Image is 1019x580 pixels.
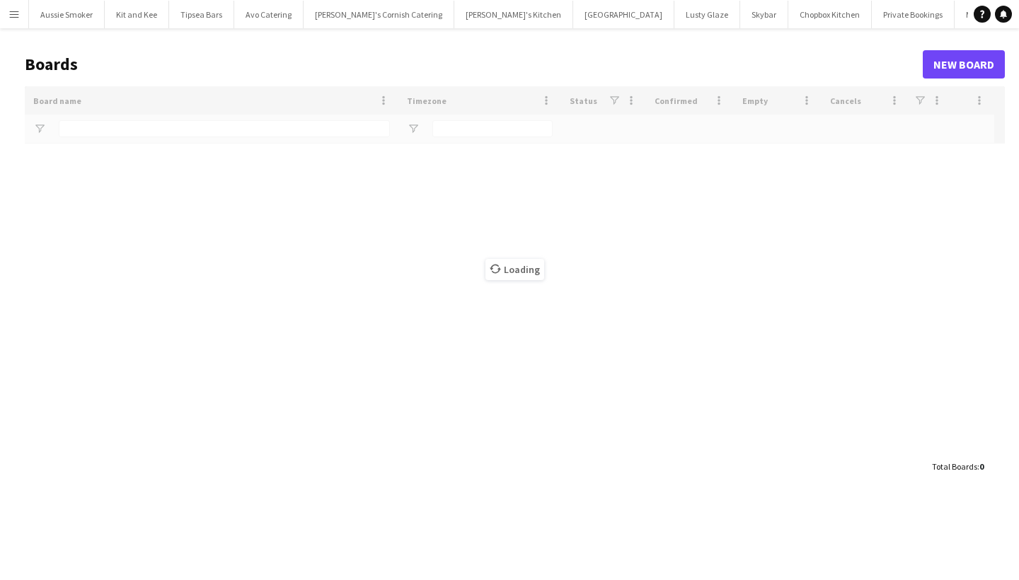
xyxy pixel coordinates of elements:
button: Private Bookings [872,1,955,28]
button: Chopbox Kitchen [788,1,872,28]
span: 0 [979,461,984,472]
span: Loading [485,259,544,280]
span: Total Boards [932,461,977,472]
button: Avo Catering [234,1,304,28]
button: Aussie Smoker [29,1,105,28]
h1: Boards [25,54,923,75]
div: : [932,453,984,480]
a: New Board [923,50,1005,79]
button: Skybar [740,1,788,28]
button: [PERSON_NAME]'s Cornish Catering [304,1,454,28]
button: [GEOGRAPHIC_DATA] [573,1,674,28]
button: Lusty Glaze [674,1,740,28]
button: Kit and Kee [105,1,169,28]
button: Tipsea Bars [169,1,234,28]
button: [PERSON_NAME]'s Kitchen [454,1,573,28]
